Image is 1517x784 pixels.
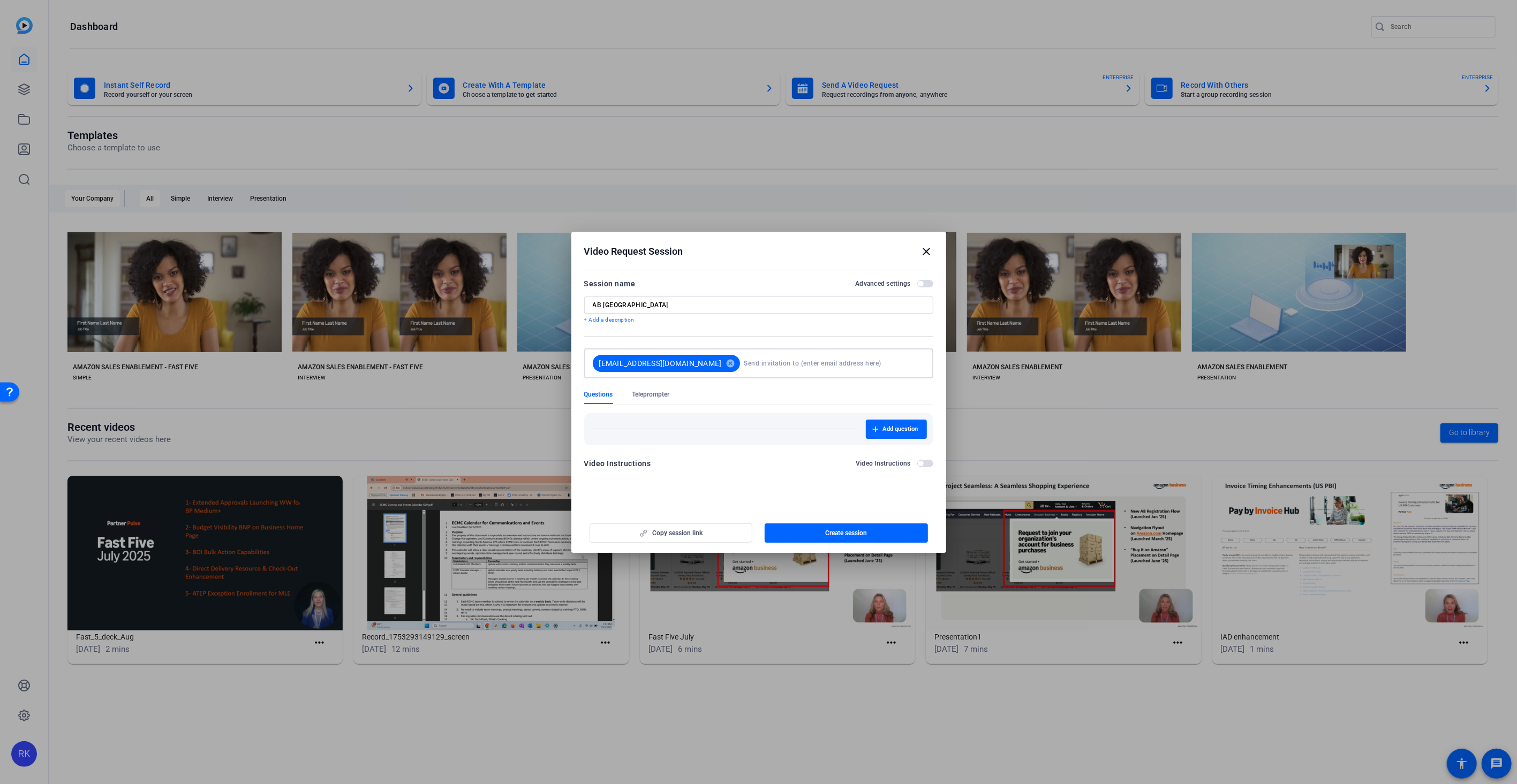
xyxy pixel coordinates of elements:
[744,353,920,374] input: Send invitation to (enter email address here)
[599,358,722,369] span: [EMAIL_ADDRESS][DOMAIN_NAME]
[593,301,925,309] input: Enter Session Name
[584,277,636,290] div: Session name
[584,457,651,470] div: Video Instructions
[584,245,933,258] div: Video Request Session
[765,523,928,543] button: Create session
[584,316,933,324] p: + Add a description
[722,359,740,368] mat-icon: cancel
[584,390,613,399] span: Questions
[856,459,911,468] h2: Video Instructions
[920,245,933,258] mat-icon: close
[855,279,910,288] h2: Advanced settings
[866,420,927,439] button: Add question
[825,529,867,537] span: Create session
[632,390,670,399] span: Teleprompter
[883,425,918,433] span: Add question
